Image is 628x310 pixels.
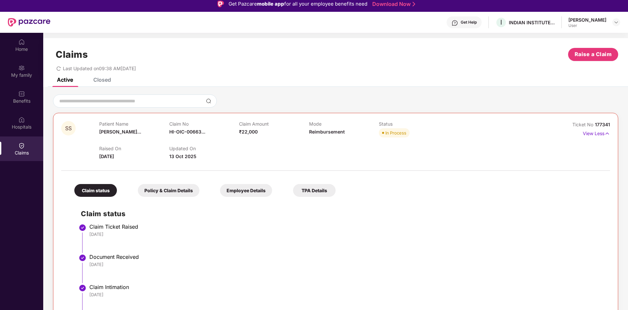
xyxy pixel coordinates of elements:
span: [PERSON_NAME]... [99,129,141,134]
div: [DATE] [89,261,603,267]
img: svg+xml;base64,PHN2ZyBpZD0iSG9tZSIgeG1sbnM9Imh0dHA6Ly93d3cudzMub3JnLzIwMDAvc3ZnIiB3aWR0aD0iMjAiIG... [18,39,25,45]
p: Claim Amount [239,121,309,127]
img: svg+xml;base64,PHN2ZyBpZD0iQmVuZWZpdHMiIHhtbG5zPSJodHRwOi8vd3d3LnczLm9yZy8yMDAwL3N2ZyIgd2lkdGg9Ij... [18,91,25,97]
img: Stroke [413,1,415,8]
img: svg+xml;base64,PHN2ZyBpZD0iRHJvcGRvd24tMzJ4MzIiIHhtbG5zPSJodHRwOi8vd3d3LnczLm9yZy8yMDAwL3N2ZyIgd2... [614,20,619,25]
span: SS [65,126,72,131]
p: Patient Name [99,121,169,127]
span: HI-OIC-00663... [169,129,205,134]
span: 13 Oct 2025 [169,154,196,159]
div: Claim status [74,184,117,197]
img: svg+xml;base64,PHN2ZyBpZD0iU2VhcmNoLTMyeDMyIiB4bWxucz0iaHR0cDovL3d3dy53My5vcmcvMjAwMC9zdmciIHdpZH... [206,98,211,104]
img: New Pazcare Logo [8,18,50,27]
div: [PERSON_NAME] [568,17,606,23]
div: Document Received [89,254,603,260]
img: svg+xml;base64,PHN2ZyB4bWxucz0iaHR0cDovL3d3dy53My5vcmcvMjAwMC9zdmciIHdpZHRoPSIxNyIgaGVpZ2h0PSIxNy... [604,130,610,137]
strong: mobile app [257,1,284,7]
div: [DATE] [89,231,603,237]
h1: Claims [56,49,88,60]
p: Raised On [99,146,169,151]
div: User [568,23,606,28]
img: svg+xml;base64,PHN2ZyBpZD0iU3RlcC1Eb25lLTMyeDMyIiB4bWxucz0iaHR0cDovL3d3dy53My5vcmcvMjAwMC9zdmciIH... [79,284,86,292]
span: redo [56,66,61,71]
p: Mode [309,121,379,127]
p: Claim No [169,121,239,127]
span: ₹22,000 [239,129,258,134]
div: Claim Intimation [89,284,603,290]
img: svg+xml;base64,PHN2ZyBpZD0iSGVscC0zMngzMiIgeG1sbnM9Imh0dHA6Ly93d3cudzMub3JnLzIwMDAvc3ZnIiB3aWR0aD... [452,20,458,26]
div: In Process [385,130,406,136]
img: svg+xml;base64,PHN2ZyB3aWR0aD0iMjAiIGhlaWdodD0iMjAiIHZpZXdCb3g9IjAgMCAyMCAyMCIgZmlsbD0ibm9uZSIgeG... [18,65,25,71]
a: Download Now [372,1,413,8]
button: Raise a Claim [568,48,618,61]
span: [DATE] [99,154,114,159]
span: Last Updated on 09:38 AM[DATE] [63,66,136,71]
p: Status [379,121,449,127]
img: svg+xml;base64,PHN2ZyBpZD0iQ2xhaW0iIHhtbG5zPSJodHRwOi8vd3d3LnczLm9yZy8yMDAwL3N2ZyIgd2lkdGg9IjIwIi... [18,142,25,149]
img: svg+xml;base64,PHN2ZyBpZD0iU3RlcC1Eb25lLTMyeDMyIiB4bWxucz0iaHR0cDovL3d3dy53My5vcmcvMjAwMC9zdmciIH... [79,254,86,262]
img: svg+xml;base64,PHN2ZyBpZD0iU3RlcC1Eb25lLTMyeDMyIiB4bWxucz0iaHR0cDovL3d3dy53My5vcmcvMjAwMC9zdmciIH... [79,224,86,232]
div: Employee Details [220,184,272,197]
div: Get Help [461,20,477,25]
span: Reimbursement [309,129,345,134]
p: View Less [583,128,610,137]
span: Raise a Claim [575,50,612,58]
span: I [500,18,502,26]
div: [DATE] [89,292,603,298]
p: Updated On [169,146,239,151]
div: INDIAN INSTITUTE OF PACKAGING [509,19,555,26]
h2: Claim status [81,208,603,219]
img: Logo [217,1,224,7]
div: TPA Details [293,184,336,197]
div: Active [57,76,73,83]
div: Closed [93,76,111,83]
div: Claim Ticket Raised [89,223,603,230]
span: Ticket No [572,122,595,127]
img: svg+xml;base64,PHN2ZyBpZD0iSG9zcGl0YWxzIiB4bWxucz0iaHR0cDovL3d3dy53My5vcmcvMjAwMC9zdmciIHdpZHRoPS... [18,116,25,123]
div: Policy & Claim Details [138,184,199,197]
span: 177341 [595,122,610,127]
